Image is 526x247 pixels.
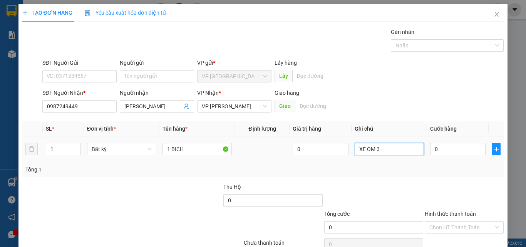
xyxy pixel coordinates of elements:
[120,89,194,97] div: Người nhận
[494,11,500,17] span: close
[197,90,219,96] span: VP Nhận
[352,121,427,136] th: Ghi chú
[248,126,276,132] span: Định lượng
[85,10,166,16] span: Yêu cầu xuất hóa đơn điện tử
[275,100,295,112] span: Giao
[293,143,348,155] input: 0
[293,126,321,132] span: Giá trị hàng
[292,70,368,82] input: Dọc đường
[492,146,500,152] span: plus
[425,211,476,217] label: Hình thức thanh toán
[275,70,292,82] span: Lấy
[391,29,414,35] label: Gán nhãn
[42,59,117,67] div: SĐT Người Gửi
[202,101,267,112] span: VP Phan Thiết
[202,71,267,82] span: VP Sài Gòn
[46,126,52,132] span: SL
[120,59,194,67] div: Người gửi
[162,143,232,155] input: VD: Bàn, Ghế
[25,143,38,155] button: delete
[92,143,152,155] span: Bất kỳ
[223,184,241,190] span: Thu Hộ
[324,211,350,217] span: Tổng cước
[87,126,116,132] span: Đơn vị tính
[492,143,501,155] button: plus
[22,10,28,15] span: plus
[25,165,204,174] div: Tổng: 1
[275,90,299,96] span: Giao hàng
[430,126,457,132] span: Cước hàng
[162,126,188,132] span: Tên hàng
[295,100,368,112] input: Dọc đường
[22,10,72,16] span: TẠO ĐƠN HÀNG
[486,4,508,25] button: Close
[183,103,189,109] span: user-add
[85,10,91,16] img: icon
[275,60,297,66] span: Lấy hàng
[197,59,271,67] div: VP gửi
[42,89,117,97] div: SĐT Người Nhận
[355,143,424,155] input: Ghi Chú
